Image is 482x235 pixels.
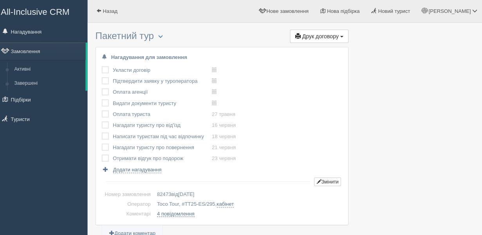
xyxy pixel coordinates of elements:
[213,132,236,138] a: 18 червня
[156,188,342,198] td: від
[213,110,236,116] a: 27 травня
[213,121,236,127] a: 16 червня
[115,86,213,97] td: Оплата агенції
[104,198,156,207] td: Оператор
[115,97,213,108] td: Видати документи туристу
[104,188,156,198] td: Номер замовлення
[115,130,213,141] td: Написати туристам під час відпочинку
[14,76,88,90] a: Завершені
[115,119,213,130] td: Нагадати туристу про від'їзд
[186,199,217,205] span: TT25-ES/295
[267,8,309,14] span: Нове замовлення
[303,33,339,39] span: Друк договору
[98,30,348,43] h3: Пакетний тур
[213,143,236,149] a: 21 червня
[115,151,213,162] td: Отримати відгук про подорож
[0,0,90,22] a: All-Inclusive CRM
[116,165,164,171] span: Додати нагадування
[314,176,341,184] button: Змінити
[327,8,360,14] span: Нова підбірка
[104,164,163,172] a: Додати нагадування
[213,154,236,160] a: 23 червня
[115,64,213,75] td: Укласти договір
[159,189,173,195] span: 82473
[104,207,156,217] td: Коментарі
[105,8,120,14] span: Назад
[378,8,410,14] span: Новий турист
[115,141,213,151] td: Нагадати туристу про повернення
[115,75,213,86] td: Підтвердити заявку у туроператора
[4,7,72,17] span: All-Inclusive CRM
[428,8,469,14] span: [PERSON_NAME]
[115,108,213,119] td: Оплата туриста
[291,29,348,43] button: Друк договору
[159,208,196,215] a: 4 повідомлення
[14,62,88,76] a: Активні
[180,189,196,195] span: [DATE]
[156,198,342,207] td: Toco Tour, # ,
[114,53,189,59] b: Нагадування для замовлення
[218,199,235,205] a: кабінет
